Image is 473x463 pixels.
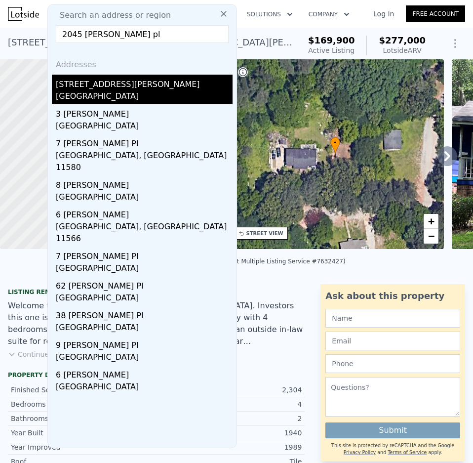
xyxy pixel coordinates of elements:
[428,230,434,242] span: −
[424,214,438,229] a: Zoom in
[8,349,78,359] button: Continue reading
[56,292,233,306] div: [GEOGRAPHIC_DATA]
[56,120,233,134] div: [GEOGRAPHIC_DATA]
[361,9,406,19] a: Log In
[56,276,233,292] div: 62 [PERSON_NAME] Pl
[308,35,355,45] span: $169,900
[56,191,233,205] div: [GEOGRAPHIC_DATA]
[56,205,233,221] div: 6 [PERSON_NAME]
[301,5,357,23] button: Company
[379,35,426,45] span: $277,000
[8,36,292,49] div: [STREET_ADDRESS][PERSON_NAME] , [GEOGRAPHIC_DATA][PERSON_NAME] , GA 30272
[246,230,283,237] div: STREET VIEW
[325,309,460,328] input: Name
[11,414,157,423] div: Bathrooms
[56,336,233,351] div: 9 [PERSON_NAME] Pl
[52,9,171,21] span: Search an address or region
[344,450,376,455] a: Privacy Policy
[308,46,355,54] span: Active Listing
[445,34,465,53] button: Show Options
[56,322,233,336] div: [GEOGRAPHIC_DATA]
[56,150,233,175] div: [GEOGRAPHIC_DATA], [GEOGRAPHIC_DATA] 11580
[56,365,233,381] div: 6 [PERSON_NAME]
[56,221,233,247] div: [GEOGRAPHIC_DATA], [GEOGRAPHIC_DATA] 11566
[56,104,233,120] div: 3 [PERSON_NAME]
[56,175,233,191] div: 8 [PERSON_NAME]
[424,229,438,244] a: Zoom out
[11,385,157,395] div: Finished Sqft
[325,332,460,350] input: Email
[330,138,340,147] span: •
[56,134,233,150] div: 7 [PERSON_NAME] Pl
[56,25,229,43] input: Enter an address, city, region, neighborhood or zip code
[388,450,427,455] a: Terms of Service
[406,5,465,22] a: Free Account
[325,289,460,303] div: Ask about this property
[56,75,233,90] div: [STREET_ADDRESS][PERSON_NAME]
[56,381,233,395] div: [GEOGRAPHIC_DATA]
[56,262,233,276] div: [GEOGRAPHIC_DATA]
[325,354,460,373] input: Phone
[56,90,233,104] div: [GEOGRAPHIC_DATA]
[8,300,305,347] div: Welcome to your next hot investment in [GEOGRAPHIC_DATA]. Investors this one is full of potential...
[330,137,340,154] div: •
[239,5,301,23] button: Solutions
[52,51,233,75] div: Addresses
[11,428,157,438] div: Year Built
[56,351,233,365] div: [GEOGRAPHIC_DATA]
[56,306,233,322] div: 38 [PERSON_NAME] Pl
[11,442,157,452] div: Year Improved
[8,7,39,21] img: Lotside
[11,399,157,409] div: Bedrooms
[8,288,305,296] div: Listing remarks
[56,247,233,262] div: 7 [PERSON_NAME] Pl
[325,422,460,438] button: Submit
[379,45,426,55] div: Lotside ARV
[325,442,460,457] div: This site is protected by reCAPTCHA and the Google and apply.
[8,371,305,379] div: Property details
[428,215,434,227] span: +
